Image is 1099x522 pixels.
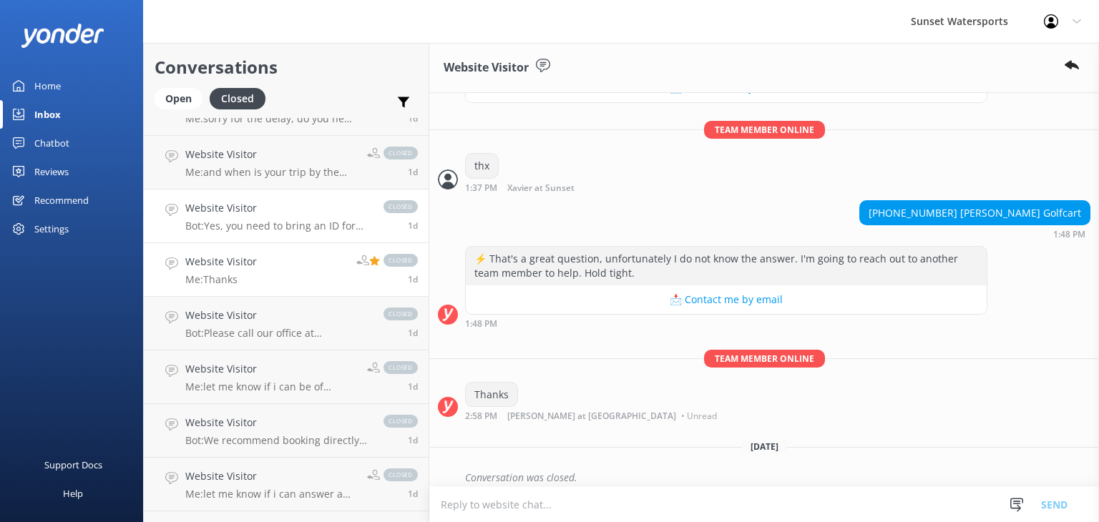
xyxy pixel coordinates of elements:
span: [PERSON_NAME] at [GEOGRAPHIC_DATA] [507,412,676,420]
div: 12:48pm 15-Aug-2025 (UTC -05:00) America/Cancun [465,318,987,328]
span: closed [384,468,418,481]
h4: Website Visitor [185,200,369,216]
span: closed [384,254,418,267]
img: yonder-white-logo.png [21,24,104,47]
span: Team member online [704,121,825,139]
div: Help [63,479,83,508]
div: Conversation was closed. [465,466,1090,490]
p: Me: let me know if i can be of assistance [185,380,356,393]
h2: Conversations [155,54,418,81]
span: closed [384,147,418,159]
h4: Website Visitor [185,468,356,484]
div: Inbox [34,100,61,129]
div: [PHONE_NUMBER] [PERSON_NAME] Golfcart [860,201,1090,225]
span: 12:22pm 15-Aug-2025 (UTC -05:00) America/Cancun [408,488,418,500]
div: thx [466,154,498,178]
span: closed [384,200,418,213]
div: Closed [210,88,265,109]
div: Chatbot [34,129,69,157]
h4: Website Visitor [185,415,369,430]
span: 01:58pm 15-Aug-2025 (UTC -05:00) America/Cancun [408,273,418,285]
span: Xavier at Sunset [507,184,575,193]
div: 2025-08-16T12:07:43.069 [438,466,1090,490]
span: 12:25pm 15-Aug-2025 (UTC -05:00) America/Cancun [408,434,418,446]
strong: 1:37 PM [465,184,497,193]
span: Team member online [704,350,825,368]
div: Recommend [34,186,89,215]
p: Bot: Please call our office at [PHONE_NUMBER] for assistance with your booking confirmation. [185,327,369,340]
span: closed [384,361,418,374]
a: Website VisitorMe:let me know if i can answer any questions and help with reservationsclosed1d [144,458,429,511]
span: 01:51pm 15-Aug-2025 (UTC -05:00) America/Cancun [408,327,418,339]
span: 04:12pm 15-Aug-2025 (UTC -05:00) America/Cancun [408,220,418,232]
div: Reviews [34,157,69,186]
div: Support Docs [44,450,102,479]
a: Website VisitorBot:Please call our office at [PHONE_NUMBER] for assistance with your booking conf... [144,297,429,350]
div: Home [34,72,61,100]
button: 📩 Contact me by email [466,285,987,314]
div: Settings [34,215,69,243]
span: 04:18pm 15-Aug-2025 (UTC -05:00) America/Cancun [408,166,418,178]
span: closed [384,307,418,320]
p: Me: sorry for the delay, do you need an agent? [185,112,356,125]
p: Me: Thanks [185,273,257,286]
div: ⚡ That's a great question, unfortunately I do not know the answer. I'm going to reach out to anot... [466,247,987,285]
span: [DATE] [742,440,787,453]
p: Bot: We recommend booking directly with us for the best prices, as third-party sites like Groupon... [185,434,369,447]
a: Website VisitorMe:Thanksclosed1d [144,243,429,297]
strong: 1:48 PM [465,320,497,328]
div: 01:58pm 15-Aug-2025 (UTC -05:00) America/Cancun [465,410,721,420]
h4: Website Visitor [185,361,356,377]
p: Me: let me know if i can answer any questions and help with reservations [185,488,356,501]
a: Website VisitorMe:and when is your trip by the way?closed1d [144,136,429,189]
a: Open [155,90,210,106]
p: Me: and when is your trip by the way? [185,166,356,179]
span: closed [384,415,418,428]
strong: 1:48 PM [1053,230,1085,239]
span: 01:32pm 15-Aug-2025 (UTC -05:00) America/Cancun [408,380,418,393]
div: 12:48pm 15-Aug-2025 (UTC -05:00) America/Cancun [859,229,1090,239]
h4: Website Visitor [185,307,369,323]
div: 12:37pm 15-Aug-2025 (UTC -05:00) America/Cancun [465,182,621,193]
h3: Website Visitor [444,59,529,77]
a: Website VisitorBot:We recommend booking directly with us for the best prices, as third-party site... [144,404,429,458]
span: • Unread [681,412,717,420]
a: Closed [210,90,273,106]
h4: Website Visitor [185,254,257,270]
a: Website VisitorBot:Yes, you need to bring an ID for check-in, and digital IDs are accepted.closed1d [144,189,429,243]
a: Website VisitorMe:let me know if i can be of assistanceclosed1d [144,350,429,404]
div: Thanks [466,383,517,407]
p: Bot: Yes, you need to bring an ID for check-in, and digital IDs are accepted. [185,220,369,232]
div: Open [155,88,202,109]
span: 04:31pm 15-Aug-2025 (UTC -05:00) America/Cancun [408,112,418,124]
h4: Website Visitor [185,147,356,162]
strong: 2:58 PM [465,412,497,420]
